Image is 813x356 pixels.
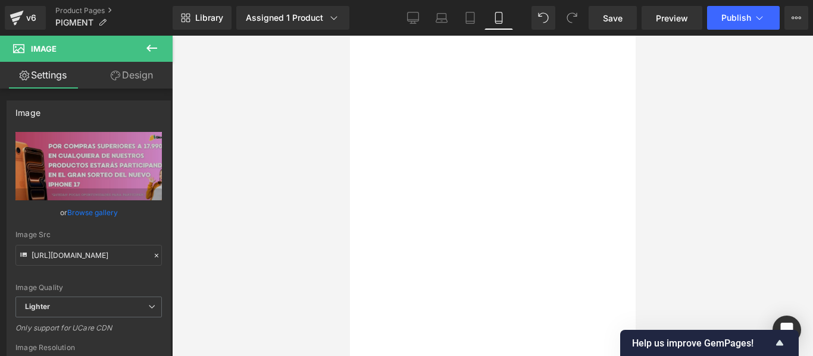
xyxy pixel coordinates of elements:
[15,344,162,352] div: Image Resolution
[632,338,773,349] span: Help us improve GemPages!
[531,6,555,30] button: Undo
[399,6,427,30] a: Desktop
[24,10,39,26] div: v6
[656,12,688,24] span: Preview
[15,283,162,292] div: Image Quality
[15,206,162,219] div: or
[173,6,232,30] a: New Library
[25,302,50,311] b: Lighter
[15,231,162,239] div: Image Src
[456,6,484,30] a: Tablet
[721,13,751,23] span: Publish
[427,6,456,30] a: Laptop
[246,12,340,24] div: Assigned 1 Product
[89,62,175,89] a: Design
[15,101,40,118] div: Image
[55,18,93,27] span: PIGMENT
[560,6,584,30] button: Redo
[15,323,162,341] div: Only support for UCare CDN
[484,6,513,30] a: Mobile
[15,245,162,266] input: Link
[195,12,223,23] span: Library
[642,6,702,30] a: Preview
[632,336,787,350] button: Show survey - Help us improve GemPages!
[707,6,780,30] button: Publish
[67,202,118,223] a: Browse gallery
[773,316,801,344] div: Open Intercom Messenger
[603,12,623,24] span: Save
[5,6,46,30] a: v6
[31,44,57,53] span: Image
[55,6,173,15] a: Product Pages
[784,6,808,30] button: More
